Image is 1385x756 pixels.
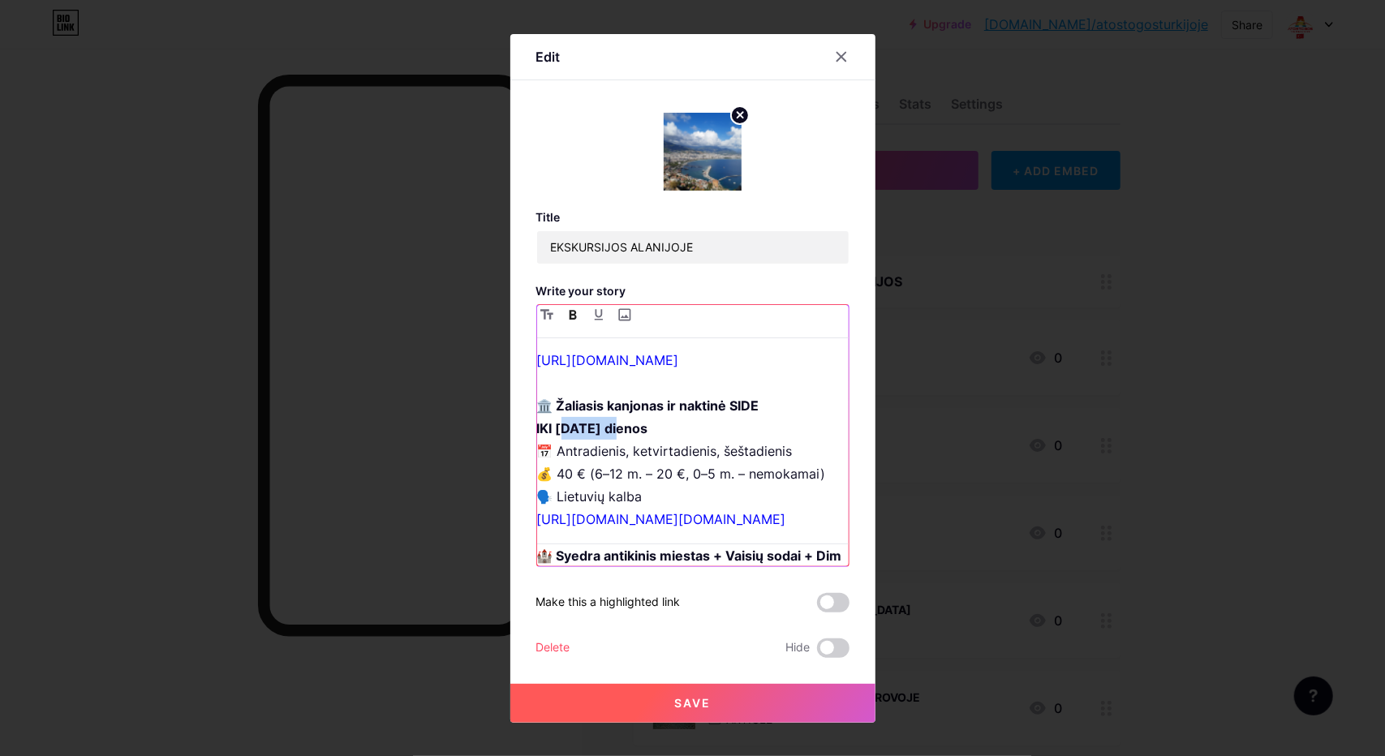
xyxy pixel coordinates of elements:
strong: IKI [DATE] dienos [537,420,648,436]
span: Hide [786,638,811,658]
h3: Title [536,210,849,224]
div: Edit [536,47,561,67]
a: [URL][DOMAIN_NAME][DOMAIN_NAME] [537,511,786,527]
span: Save [674,696,711,710]
div: Make this a highlighted link [536,593,681,612]
p: 📅 Antradienis, ketvirtadienis, šeštadienis 💰 40 € (6–12 m. – 20 €, 0–5 m. – nemokamai) 🗣️ Lietuvi... [537,258,849,530]
div: Delete [536,638,570,658]
img: link_thumbnail [664,113,742,191]
button: Save [510,684,875,723]
h3: Write your story [536,284,849,298]
input: Title [537,231,849,264]
strong: 🏰 Syedra antikinis miestas + Vaisių sodai + Dim urvas [537,548,845,586]
a: [URL][DOMAIN_NAME] [537,352,679,368]
strong: 🏛️ Žaliasis kanjonas ir naktinė SIDE [537,397,759,414]
p: 📅 Pirmadienis, Penktadienis 💰 30 € (+4 € norintiems aplankyti urvą, 6–12 m. – 15 €, 0–5 m. – nemo... [537,544,849,703]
